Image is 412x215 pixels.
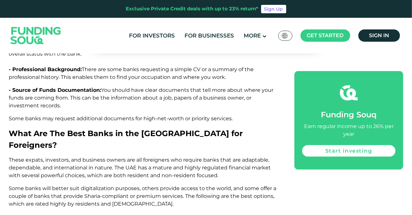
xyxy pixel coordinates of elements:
span: You should have a reference letter from your home country bank. It should confirm your account re... [9,35,271,57]
span: Funding Souq [321,110,376,119]
a: Sign Up [261,5,286,13]
span: More [244,32,261,39]
a: Sign in [358,29,400,42]
div: Exclusive Private Credit deals with up to 23% return* [126,5,259,13]
span: There are some banks requesting a simple CV or a summary of the professional history. This enable... [9,66,254,80]
span: Get started [307,32,344,38]
span: Some banks may request additional documents for high-net-worth or priority services. [9,115,233,122]
span: You should have clear documents that tell more about where your funds are coming from. This can b... [9,87,274,109]
img: SA Flag [282,33,288,38]
img: Logo [4,19,68,52]
img: fsicon [340,84,358,102]
a: Start investing [302,145,395,157]
span: What Are The Best Banks in the [GEOGRAPHIC_DATA] for Foreigners? [9,129,243,150]
span: Some banks will better suit digitalization purposes, others provide access to the world, and some... [9,185,277,207]
span: Sign in [369,32,389,38]
div: Earn regular income up to 26% per year [302,123,395,138]
span: - Professional Background: [9,66,82,72]
span: These expats, investors, and business owners are all foreigners who require banks that are adapta... [9,157,271,178]
a: For Investors [127,30,176,41]
span: - Source of Funds Documentation: [9,87,101,93]
a: For Businesses [183,30,236,41]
